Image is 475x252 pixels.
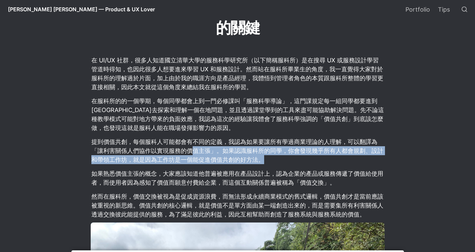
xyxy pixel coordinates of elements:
p: 在 UI/UX 社群，很多人知道國立清華大學的服務科學研究所（以下簡稱服科所）是在搜尋 UX 或服務設計學習管道時得知，也因此很多人想要進來學習 UX 和服務設計。然而站在服科所畢業生的角度，我... [91,55,385,93]
p: 在服科所的的一個學期，每個同學都會上到一門必修課叫「服務科學導論」，這門課規定每一組同學都要進到[GEOGRAPHIC_DATA]去探索和理解一個在地問題，並且透過課堂學到的工具來盡可能協助解決... [91,95,385,133]
p: 如果熟悉價值主張的概念，大家應該知道他普遍被應用在產品設計上，認為企業的產品或服務傳遞了價值給使用者，而使用者因為感知了價值而願意付費給企業，而這個互動關係普遍被稱為「價值交換」。 [91,168,385,188]
p: 提到價值共創，每個服科人可能都會有不同的定義，我認為如果要讓所有學過商業理論的人理解，可以翻譯為「讓利害關係人們協作以實現服務的價值主張」。如果認識服科所的同學，你會發現幾乎所有人都會規劃、設計... [91,136,385,165]
p: 然而在服科所，價值交換被視為是促成資源浪費，而無法形成永續商業模式的舊式邏輯，價值共創才是當前應該被重視的新思維。價值共創的核心邏輯，就是價值不是單方面由某一端創造出來的，而是需要集所有利害關係... [91,191,385,220]
span: [PERSON_NAME] [PERSON_NAME] — Product & UX Lover [8,6,155,13]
